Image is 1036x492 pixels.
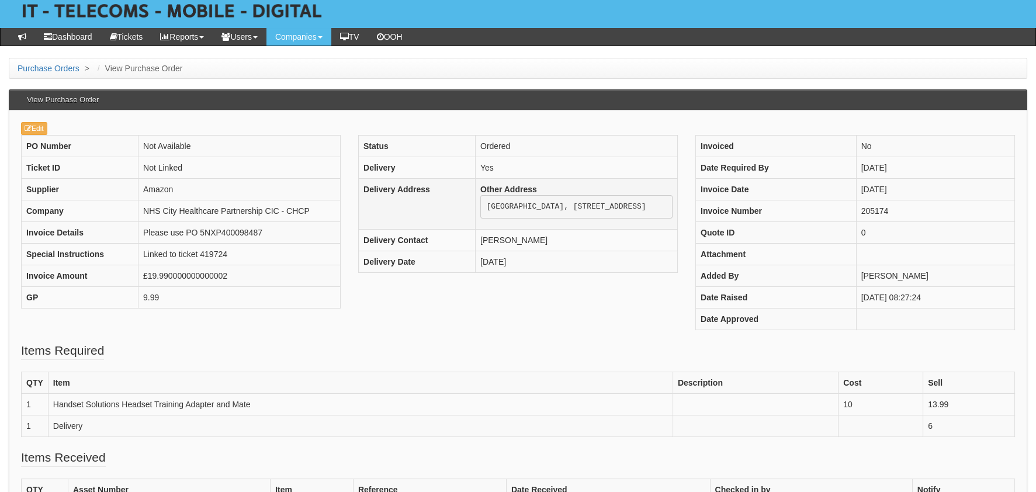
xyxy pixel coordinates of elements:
[856,136,1014,157] td: No
[22,394,48,415] td: 1
[358,229,475,251] th: Delivery Contact
[358,157,475,179] th: Delivery
[101,28,152,46] a: Tickets
[48,415,673,437] td: Delivery
[695,136,856,157] th: Invoiced
[82,64,92,73] span: >
[358,251,475,272] th: Delivery Date
[22,244,138,265] th: Special Instructions
[21,90,105,110] h3: View Purchase Order
[838,372,923,394] th: Cost
[213,28,266,46] a: Users
[22,200,138,222] th: Company
[475,251,677,272] td: [DATE]
[22,287,138,309] th: GP
[331,28,368,46] a: TV
[856,179,1014,200] td: [DATE]
[22,415,48,437] td: 1
[22,222,138,244] th: Invoice Details
[138,265,341,287] td: £19.990000000000002
[22,372,48,394] th: QTY
[358,179,475,230] th: Delivery Address
[856,200,1014,222] td: 205174
[138,157,341,179] td: Not Linked
[695,244,856,265] th: Attachment
[95,63,183,74] li: View Purchase Order
[22,157,138,179] th: Ticket ID
[21,122,47,135] a: Edit
[368,28,411,46] a: OOH
[138,200,341,222] td: NHS City Healthcare Partnership CIC - CHCP
[22,136,138,157] th: PO Number
[838,394,923,415] td: 10
[138,244,341,265] td: Linked to ticket 419724
[695,287,856,309] th: Date Raised
[856,287,1014,309] td: [DATE] 08:27:24
[48,372,673,394] th: Item
[695,157,856,179] th: Date Required By
[695,309,856,330] th: Date Approved
[856,157,1014,179] td: [DATE]
[151,28,213,46] a: Reports
[22,179,138,200] th: Supplier
[358,136,475,157] th: Status
[138,287,341,309] td: 9.99
[673,372,838,394] th: Description
[22,265,138,287] th: Invoice Amount
[475,136,677,157] td: Ordered
[923,415,1015,437] td: 6
[21,449,106,467] legend: Items Received
[138,222,341,244] td: Please use PO 5NXP400098487
[923,394,1015,415] td: 13.99
[695,200,856,222] th: Invoice Number
[35,28,101,46] a: Dashboard
[21,342,104,360] legend: Items Required
[695,222,856,244] th: Quote ID
[480,195,673,219] pre: [GEOGRAPHIC_DATA], [STREET_ADDRESS]
[695,265,856,287] th: Added By
[856,265,1014,287] td: [PERSON_NAME]
[480,185,537,194] b: Other Address
[18,64,79,73] a: Purchase Orders
[695,179,856,200] th: Invoice Date
[475,157,677,179] td: Yes
[856,222,1014,244] td: 0
[266,28,331,46] a: Companies
[138,136,341,157] td: Not Available
[138,179,341,200] td: Amazon
[48,394,673,415] td: Handset Solutions Headset Training Adapter and Mate
[923,372,1015,394] th: Sell
[475,229,677,251] td: [PERSON_NAME]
